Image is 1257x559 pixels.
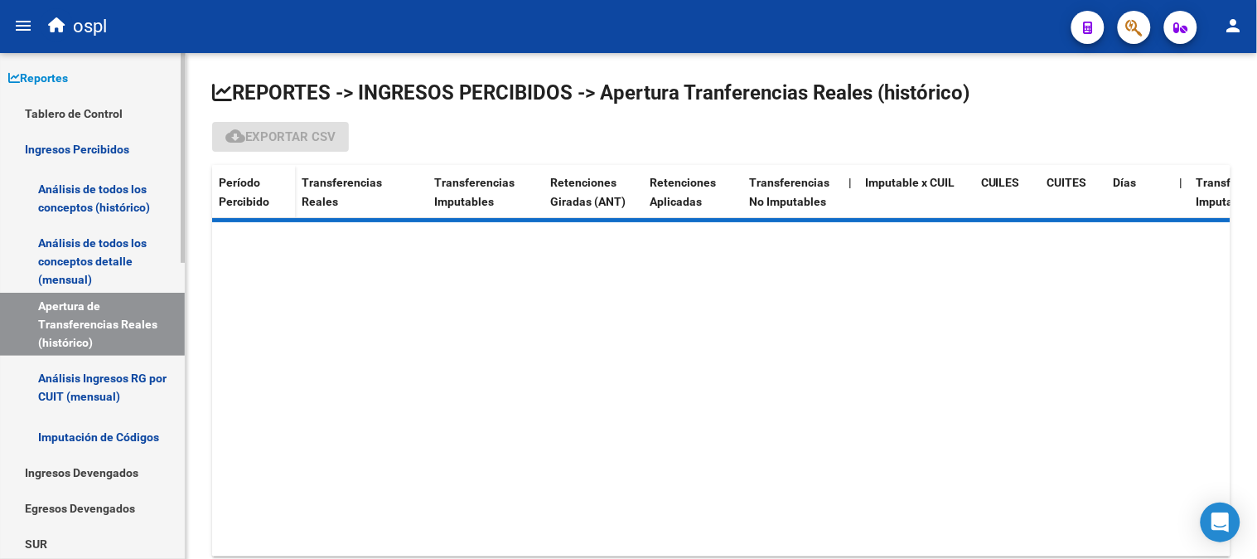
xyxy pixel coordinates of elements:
[974,165,1041,235] datatable-header-cell: CUILES
[8,69,68,87] span: Reportes
[434,176,515,208] span: Transferencias Imputables
[1041,165,1107,235] datatable-header-cell: CUITES
[225,129,336,144] span: Exportar CSV
[643,165,742,235] datatable-header-cell: Retenciones Aplicadas
[842,165,858,235] datatable-header-cell: |
[650,176,716,208] span: Retenciones Aplicadas
[858,165,974,235] datatable-header-cell: Imputable x CUIL
[295,165,411,235] datatable-header-cell: Transferencias Reales
[212,81,969,105] span: REPORTES -> INGRESOS PERCIBIDOS -> Apertura Tranferencias Reales (histórico)
[1180,176,1183,189] span: |
[550,176,626,208] span: Retenciones Giradas (ANT)
[302,176,382,208] span: Transferencias Reales
[13,16,33,36] mat-icon: menu
[1173,165,1190,235] datatable-header-cell: |
[1107,165,1173,235] datatable-header-cell: Días
[742,165,842,235] datatable-header-cell: Transferencias No Imputables
[865,176,955,189] span: Imputable x CUIL
[219,176,269,208] span: Período Percibido
[981,176,1020,189] span: CUILES
[1201,503,1240,542] div: Open Intercom Messenger
[225,126,245,146] mat-icon: cloud_download
[544,165,643,235] datatable-header-cell: Retenciones Giradas (ANT)
[73,8,107,45] span: ospl
[749,176,829,208] span: Transferencias No Imputables
[848,176,852,189] span: |
[1224,16,1244,36] mat-icon: person
[212,122,349,152] button: Exportar CSV
[1047,176,1087,189] span: CUITES
[1114,176,1137,189] span: Días
[212,165,295,235] datatable-header-cell: Período Percibido
[428,165,544,235] datatable-header-cell: Transferencias Imputables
